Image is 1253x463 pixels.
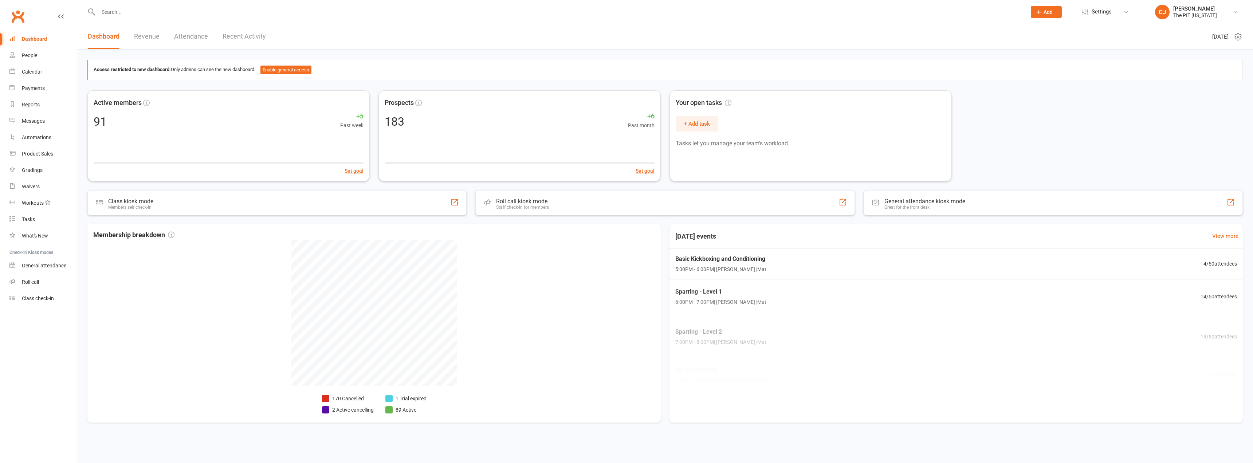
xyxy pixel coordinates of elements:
a: Dashboard [88,24,119,49]
div: Tasks [22,216,35,222]
button: Set goal [636,167,655,175]
strong: Access restricted to new dashboard: [94,67,171,72]
div: Gradings [22,167,43,173]
span: 14 / 50 attendees [1201,293,1237,301]
a: Attendance [174,24,208,49]
span: 16 / 50 attendees [1201,370,1237,378]
a: Messages [9,113,77,129]
span: Past week [340,121,364,129]
div: Class kiosk mode [108,198,153,205]
button: Set goal [345,167,364,175]
span: Add [1044,9,1053,15]
div: Waivers [22,184,40,189]
a: Recent Activity [223,24,266,49]
a: People [9,47,77,64]
button: + Add task [676,116,718,132]
a: Clubworx [9,7,27,25]
div: People [22,52,37,58]
span: Basic Kickboxing and Conditioning [675,254,766,264]
a: Payments [9,80,77,97]
span: 7:00PM - 8:00PM | [PERSON_NAME] | Mat [675,338,766,346]
a: Tasks [9,211,77,228]
a: What's New [9,228,77,244]
span: Sparring - Level 1 [675,287,766,297]
span: [DATE] [1212,32,1229,41]
h3: [DATE] events [669,230,722,243]
div: Messages [22,118,45,124]
a: Dashboard [9,31,77,47]
li: 89 Active [385,406,427,414]
div: Roll call kiosk mode [496,198,549,205]
li: 170 Cancelled [322,395,374,403]
a: Waivers [9,178,77,195]
span: 5:00PM - 6:00PM | [PERSON_NAME] | Mat [675,265,766,273]
span: +6 [628,111,655,122]
a: General attendance kiosk mode [9,258,77,274]
div: Roll call [22,279,39,285]
span: 4 / 50 attendees [1203,260,1237,268]
a: Workouts [9,195,77,211]
div: The PIT [US_STATE] [1173,12,1217,19]
span: 13 / 50 attendees [1201,333,1237,341]
div: Only admins can see the new dashboard. [94,66,1237,74]
div: Payments [22,85,45,91]
span: 8:00PM - 9:00PM | [PERSON_NAME] | Mat [675,376,766,384]
div: Class check-in [22,295,54,301]
div: CJ [1155,5,1170,19]
span: 6:00PM - 7:00PM | [PERSON_NAME] | Mat [675,298,766,306]
div: Reports [22,102,40,107]
span: Past month [628,121,655,129]
a: Revenue [134,24,160,49]
a: View more [1212,232,1238,240]
div: [PERSON_NAME] [1173,5,1217,12]
div: Great for the front desk [884,205,965,210]
a: Roll call [9,274,77,290]
div: Workouts [22,200,44,206]
span: Membership breakdown [93,230,174,240]
div: Dashboard [22,36,47,42]
div: Staff check-in for members [496,205,549,210]
span: Prospects [385,98,414,108]
div: General attendance [22,263,66,268]
a: Calendar [9,64,77,80]
a: Automations [9,129,77,146]
a: Gradings [9,162,77,178]
span: Settings [1092,4,1112,20]
span: Active members [94,98,142,108]
p: Tasks let you manage your team's workload. [676,139,946,148]
li: 1 Trial expired [385,395,427,403]
div: What's New [22,233,48,239]
button: Add [1031,6,1062,18]
li: 2 Active cancelling [322,406,374,414]
span: Sparring - Level 2 [675,327,766,337]
a: Product Sales [9,146,77,162]
a: Reports [9,97,77,113]
div: 91 [94,116,107,127]
a: Class kiosk mode [9,290,77,307]
div: Automations [22,134,51,140]
span: No-Gi Grappling [675,365,766,374]
span: Your open tasks [676,98,731,108]
div: Members self check-in [108,205,153,210]
input: Search... [96,7,1021,17]
div: Product Sales [22,151,53,157]
div: Calendar [22,69,42,75]
button: Enable general access [260,66,311,74]
span: +5 [340,111,364,122]
div: 183 [385,116,404,127]
div: General attendance kiosk mode [884,198,965,205]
